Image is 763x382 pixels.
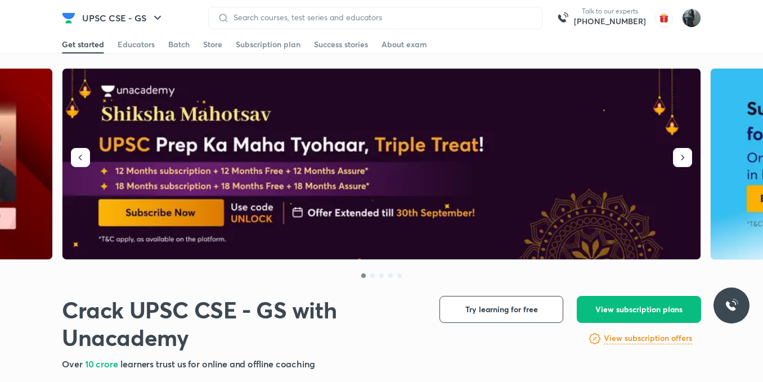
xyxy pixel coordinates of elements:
div: Subscription plan [236,39,300,50]
a: Batch [168,35,190,53]
input: Search courses, test series and educators [229,13,533,22]
a: Get started [62,35,104,53]
button: View subscription plans [577,296,701,323]
a: Educators [118,35,155,53]
div: Success stories [314,39,368,50]
span: 10 crore [85,358,120,370]
img: Company Logo [62,11,75,25]
a: Success stories [314,35,368,53]
img: avatar [655,9,673,27]
div: Educators [118,39,155,50]
div: About exam [381,39,427,50]
h1: Crack UPSC CSE - GS with Unacademy [62,296,421,351]
span: View subscription plans [595,304,683,315]
a: [PHONE_NUMBER] [574,16,646,27]
img: ttu [725,299,738,312]
span: Try learning for free [465,304,538,315]
a: Subscription plan [236,35,300,53]
button: UPSC CSE - GS [75,7,171,29]
img: call-us [551,7,574,29]
h6: View subscription offers [604,332,692,344]
div: Batch [168,39,190,50]
p: Talk to our experts [574,7,646,16]
a: View subscription offers [604,332,692,345]
span: Over [62,358,85,370]
button: Try learning for free [439,296,563,323]
a: Store [203,35,222,53]
div: Get started [62,39,104,50]
img: Komal [682,8,701,28]
span: learners trust us for online and offline coaching [120,358,315,370]
a: About exam [381,35,427,53]
div: Store [203,39,222,50]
